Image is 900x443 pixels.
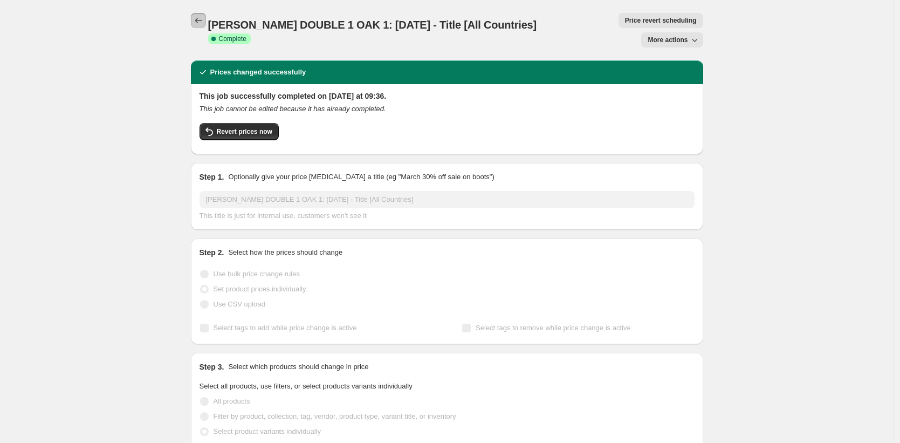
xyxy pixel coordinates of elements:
[208,19,537,31] span: [PERSON_NAME] DOUBLE 1 OAK 1: [DATE] - Title [All Countries]
[200,212,367,220] span: This title is just for internal use, customers won't see it
[214,412,456,420] span: Filter by product, collection, tag, vendor, product type, variant title, or inventory
[214,285,306,293] span: Set product prices individually
[200,247,224,258] h2: Step 2.
[641,32,703,47] button: More actions
[210,67,306,78] h2: Prices changed successfully
[200,123,279,140] button: Revert prices now
[214,397,250,405] span: All products
[200,362,224,372] h2: Step 3.
[200,382,413,390] span: Select all products, use filters, or select products variants individually
[228,172,494,182] p: Optionally give your price [MEDICAL_DATA] a title (eg "March 30% off sale on boots")
[228,247,342,258] p: Select how the prices should change
[200,91,695,101] h2: This job successfully completed on [DATE] at 09:36.
[476,324,631,332] span: Select tags to remove while price change is active
[648,36,688,44] span: More actions
[200,172,224,182] h2: Step 1.
[228,362,368,372] p: Select which products should change in price
[619,13,703,28] button: Price revert scheduling
[625,16,697,25] span: Price revert scheduling
[214,300,265,308] span: Use CSV upload
[214,270,300,278] span: Use bulk price change rules
[191,13,206,28] button: Price change jobs
[217,127,272,136] span: Revert prices now
[219,35,246,43] span: Complete
[214,324,357,332] span: Select tags to add while price change is active
[214,427,321,435] span: Select product variants individually
[200,105,386,113] i: This job cannot be edited because it has already completed.
[200,191,695,208] input: 30% off holiday sale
